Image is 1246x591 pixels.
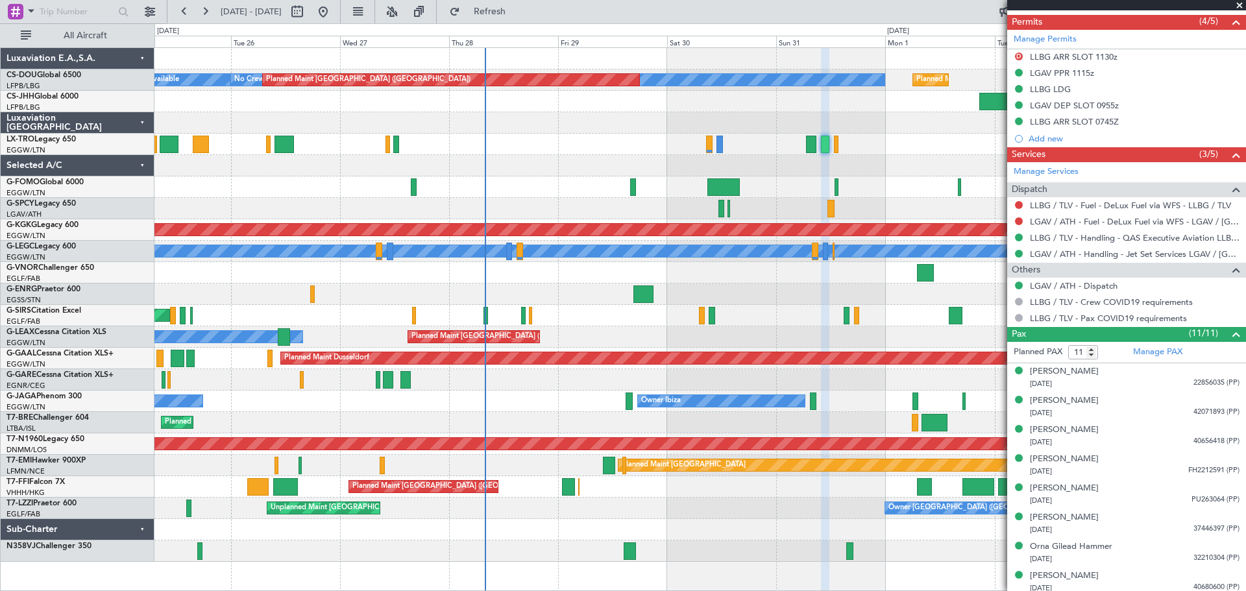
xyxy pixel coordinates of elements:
a: Manage Services [1014,165,1079,178]
span: G-JAGA [6,392,36,400]
span: 22856035 (PP) [1193,378,1240,389]
span: G-SPCY [6,200,34,208]
span: T7-FFI [6,478,29,486]
a: G-FOMOGlobal 6000 [6,178,84,186]
div: Unplanned Maint [GEOGRAPHIC_DATA] ([GEOGRAPHIC_DATA]) [271,498,484,518]
div: Planned Maint Dusseldorf [284,348,369,368]
a: EGGW/LTN [6,252,45,262]
a: T7-EMIHawker 900XP [6,457,86,464]
span: G-SIRS [6,307,31,315]
span: T7-EMI [6,457,32,464]
div: Mon 25 [121,36,230,47]
div: [PERSON_NAME] [1030,511,1099,524]
button: D [1015,53,1023,60]
a: EGLF/FAB [6,274,40,283]
span: T7-LZZI [6,500,33,507]
a: LLBG / TLV - Fuel - DeLux Fuel via WFS - LLBG / TLV [1030,200,1231,211]
span: [DATE] [1030,496,1052,505]
div: Fri 29 [558,36,667,47]
span: G-VNOR [6,264,38,272]
div: LGAV PPR 1115z [1030,67,1094,78]
a: G-LEGCLegacy 600 [6,243,76,250]
a: LGAV / ATH - Fuel - DeLux Fuel via WFS - LGAV / [GEOGRAPHIC_DATA] [1030,216,1240,227]
a: EGLF/FAB [6,317,40,326]
div: Owner Ibiza [641,391,681,411]
div: Sat 30 [667,36,776,47]
a: LGAV/ATH [6,210,42,219]
span: [DATE] [1030,408,1052,418]
span: CS-DOU [6,71,37,79]
a: G-SIRSCitation Excel [6,307,81,315]
a: T7-N1960Legacy 650 [6,435,84,443]
span: G-GAAL [6,350,36,357]
a: VHHH/HKG [6,488,45,498]
button: All Aircraft [14,25,141,46]
span: (11/11) [1189,326,1218,340]
a: G-SPCYLegacy 650 [6,200,76,208]
a: EGSS/STN [6,295,41,305]
a: LLBG / TLV - Pax COVID19 requirements [1030,313,1187,324]
div: [PERSON_NAME] [1030,394,1099,407]
span: [DATE] [1030,525,1052,535]
div: No Crew [234,70,264,90]
span: [DATE] [1030,379,1052,389]
span: [DATE] - [DATE] [221,6,282,18]
a: LX-TROLegacy 650 [6,136,76,143]
a: G-VNORChallenger 650 [6,264,94,272]
a: EGGW/LTN [6,231,45,241]
a: LFMN/NCE [6,466,45,476]
span: Permits [1012,15,1042,30]
div: Tue 2 [995,36,1104,47]
div: [PERSON_NAME] [1030,424,1099,437]
a: G-LEAXCessna Citation XLS [6,328,106,336]
a: EGGW/LTN [6,145,45,155]
span: G-LEGC [6,243,34,250]
a: T7-FFIFalcon 7X [6,478,65,486]
div: Orna Gilead Hammer [1030,540,1112,553]
div: [DATE] [157,26,179,37]
a: EGGW/LTN [6,338,45,348]
a: G-GAALCessna Citation XLS+ [6,350,114,357]
span: FH2212591 (PP) [1188,465,1240,476]
a: LFPB/LBG [6,81,40,91]
a: T7-BREChallenger 604 [6,414,89,422]
button: Refresh [443,1,521,22]
a: LGAV / ATH - Handling - Jet Set Services LGAV / [GEOGRAPHIC_DATA] [1030,248,1240,259]
div: Owner [GEOGRAPHIC_DATA] ([GEOGRAPHIC_DATA]) [888,498,1068,518]
span: T7-BRE [6,414,33,422]
div: [PERSON_NAME] [1030,482,1099,495]
span: 37446397 (PP) [1193,524,1240,535]
a: EGNR/CEG [6,381,45,391]
a: G-GARECessna Citation XLS+ [6,371,114,379]
a: CS-JHHGlobal 6000 [6,93,79,101]
span: Pax [1012,327,1026,342]
div: LGAV DEP SLOT 0955z [1030,100,1119,111]
a: EGGW/LTN [6,188,45,198]
span: Dispatch [1012,182,1047,197]
div: LLBG ARR SLOT 1130z [1030,51,1118,62]
div: LLBG LDG [1030,84,1071,95]
div: Planned Maint [GEOGRAPHIC_DATA] [622,455,746,475]
span: (3/5) [1199,147,1218,161]
a: LTBA/ISL [6,424,36,433]
a: LLBG / TLV - Handling - QAS Executive Aviation LLBG / TLV [1030,232,1240,243]
span: 42071893 (PP) [1193,407,1240,418]
span: 32210304 (PP) [1193,553,1240,564]
a: LGAV / ATH - Dispatch [1030,280,1118,291]
a: EGGW/LTN [6,402,45,412]
span: [DATE] [1030,466,1052,476]
div: Planned Maint [GEOGRAPHIC_DATA] ([GEOGRAPHIC_DATA]) [916,70,1121,90]
div: LLBG ARR SLOT 0745Z [1030,116,1119,127]
div: Planned Maint [GEOGRAPHIC_DATA] ([GEOGRAPHIC_DATA] Intl) [352,477,569,496]
div: Wed 27 [340,36,449,47]
a: Manage PAX [1133,346,1182,359]
span: G-GARE [6,371,36,379]
div: Mon 1 [885,36,994,47]
a: G-KGKGLegacy 600 [6,221,79,229]
div: Planned Maint [GEOGRAPHIC_DATA] ([GEOGRAPHIC_DATA]) [266,70,470,90]
span: Others [1012,263,1040,278]
a: LLBG / TLV - Crew COVID19 requirements [1030,296,1193,308]
span: (4/5) [1199,14,1218,28]
span: [DATE] [1030,554,1052,564]
span: 40656418 (PP) [1193,436,1240,447]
